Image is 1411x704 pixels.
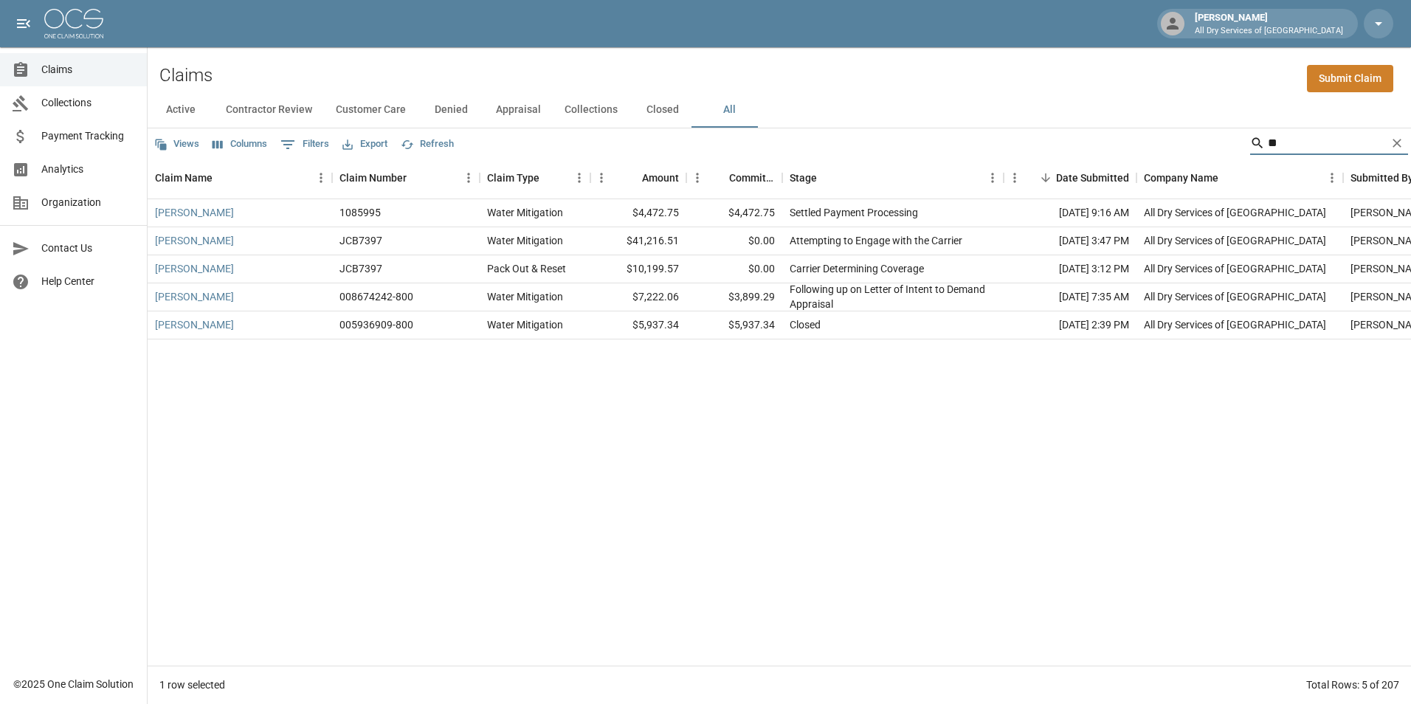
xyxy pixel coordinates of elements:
[790,317,821,332] div: Closed
[1386,132,1408,154] button: Clear
[686,157,782,199] div: Committed Amount
[1250,131,1408,158] div: Search
[487,317,563,332] div: Water Mitigation
[213,168,233,188] button: Sort
[1056,157,1129,199] div: Date Submitted
[696,92,762,128] button: All
[590,227,686,255] div: $41,216.51
[148,157,332,199] div: Claim Name
[1004,157,1136,199] div: Date Submitted
[339,205,381,220] div: 1085995
[484,92,553,128] button: Appraisal
[41,162,135,177] span: Analytics
[155,261,234,276] a: [PERSON_NAME]
[1144,317,1326,332] div: All Dry Services of Atlanta
[790,205,918,220] div: Settled Payment Processing
[686,199,782,227] div: $4,472.75
[487,233,563,248] div: Water Mitigation
[642,157,679,199] div: Amount
[155,289,234,304] a: [PERSON_NAME]
[41,274,135,289] span: Help Center
[590,167,613,189] button: Menu
[487,261,566,276] div: Pack Out & Reset
[686,255,782,283] div: $0.00
[686,167,708,189] button: Menu
[155,317,234,332] a: [PERSON_NAME]
[1144,261,1326,276] div: All Dry Services of Atlanta
[1035,168,1056,188] button: Sort
[1004,311,1136,339] div: [DATE] 2:39 PM
[41,95,135,111] span: Collections
[1321,167,1343,189] button: Menu
[621,168,642,188] button: Sort
[310,167,332,189] button: Menu
[148,92,214,128] button: Active
[9,9,38,38] button: open drawer
[790,282,996,311] div: Following up on Letter of Intent to Demand Appraisal
[487,157,539,199] div: Claim Type
[1004,255,1136,283] div: [DATE] 3:12 PM
[729,157,775,199] div: Committed Amount
[339,289,413,304] div: 008674242-800
[159,677,225,692] div: 1 row selected
[1144,233,1326,248] div: All Dry Services of Atlanta
[458,167,480,189] button: Menu
[1004,283,1136,311] div: [DATE] 7:35 AM
[41,241,135,256] span: Contact Us
[397,133,458,156] button: Refresh
[982,167,1004,189] button: Menu
[1306,677,1399,692] div: Total Rows: 5 of 207
[790,261,924,276] div: Carrier Determining Coverage
[487,205,563,220] div: Water Mitigation
[1144,289,1326,304] div: All Dry Services of Atlanta
[1004,227,1136,255] div: [DATE] 3:47 PM
[148,92,1411,128] div: dynamic tabs
[553,92,629,128] button: Collections
[590,157,686,199] div: Amount
[782,157,1004,199] div: Stage
[1218,168,1239,188] button: Sort
[41,128,135,144] span: Payment Tracking
[590,283,686,311] div: $7,222.06
[1144,205,1326,220] div: All Dry Services of Atlanta
[418,92,484,128] button: Denied
[339,261,382,276] div: JCB7397
[13,677,134,691] div: © 2025 One Claim Solution
[480,157,590,199] div: Claim Type
[339,157,407,199] div: Claim Number
[1307,65,1393,92] a: Submit Claim
[339,133,391,156] button: Export
[590,255,686,283] div: $10,199.57
[568,167,590,189] button: Menu
[686,227,782,255] div: $0.00
[1136,157,1343,199] div: Company Name
[487,289,563,304] div: Water Mitigation
[155,157,213,199] div: Claim Name
[339,233,382,248] div: JCB7397
[686,311,782,339] div: $5,937.34
[41,62,135,77] span: Claims
[209,133,271,156] button: Select columns
[539,168,560,188] button: Sort
[44,9,103,38] img: ocs-logo-white-transparent.png
[214,92,324,128] button: Contractor Review
[277,133,333,156] button: Show filters
[686,283,782,311] div: $3,899.29
[1189,10,1349,37] div: [PERSON_NAME]
[590,311,686,339] div: $5,937.34
[1144,157,1218,199] div: Company Name
[1004,167,1026,189] button: Menu
[151,133,203,156] button: Views
[407,168,427,188] button: Sort
[790,157,817,199] div: Stage
[1195,25,1343,38] p: All Dry Services of [GEOGRAPHIC_DATA]
[41,195,135,210] span: Organization
[324,92,418,128] button: Customer Care
[708,168,729,188] button: Sort
[159,65,213,86] h2: Claims
[339,317,413,332] div: 005936909-800
[817,168,838,188] button: Sort
[790,233,962,248] div: Attempting to Engage with the Carrier
[1004,199,1136,227] div: [DATE] 9:16 AM
[155,233,234,248] a: [PERSON_NAME]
